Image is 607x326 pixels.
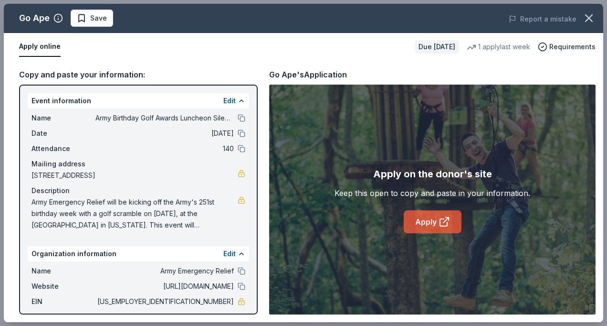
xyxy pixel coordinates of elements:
div: Due [DATE] [415,40,459,54]
span: EIN [31,296,95,307]
div: Apply on the donor's site [373,166,492,182]
span: Army Emergency Relief will be kicking off the Army's 251st birthday week with a golf scramble on ... [31,196,238,231]
div: Mailing address [31,158,245,170]
button: Edit [223,248,236,260]
div: Copy and paste your information: [19,68,258,81]
span: [STREET_ADDRESS] [31,170,238,181]
div: Event information [28,93,249,109]
div: Mission statement [31,311,245,323]
div: Organization information [28,246,249,261]
a: Apply [404,210,461,233]
div: 1 apply last week [467,41,530,53]
span: Requirements [549,41,596,53]
div: Description [31,185,245,196]
span: Save [90,12,107,24]
button: Requirements [538,41,596,53]
button: Edit [223,95,236,107]
span: Army Birthday Golf Awards Luncheon Silent Auction [95,112,234,124]
div: Go Ape [19,11,50,26]
span: Website [31,281,95,292]
span: [URL][DOMAIN_NAME] [95,281,234,292]
span: Army Emergency Relief [95,265,234,277]
span: 140 [95,143,234,154]
button: Report a mistake [509,13,576,25]
span: Attendance [31,143,95,154]
span: [US_EMPLOYER_IDENTIFICATION_NUMBER] [95,296,234,307]
div: Go Ape's Application [269,68,347,81]
button: Save [71,10,113,27]
span: Name [31,265,95,277]
button: Apply online [19,37,61,57]
span: [DATE] [95,128,234,139]
span: Name [31,112,95,124]
div: Keep this open to copy and paste in your information. [335,187,530,199]
span: Date [31,128,95,139]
